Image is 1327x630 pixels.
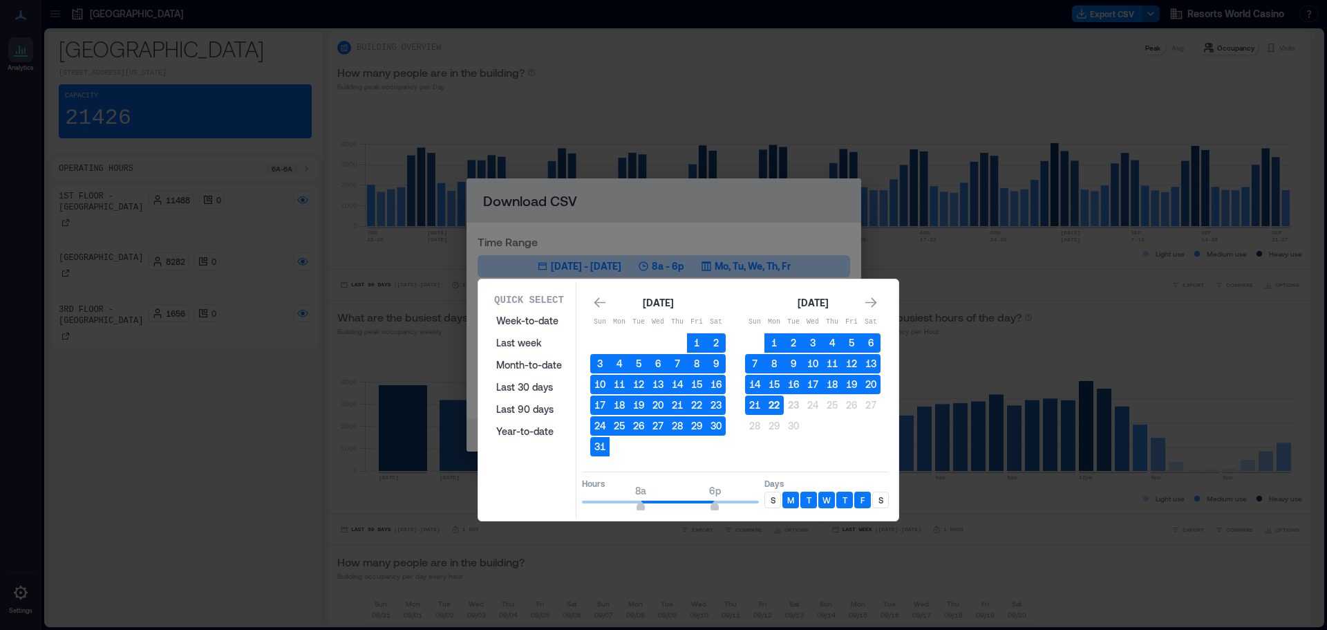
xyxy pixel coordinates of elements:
[861,333,881,353] button: 6
[822,396,842,415] button: 25
[771,494,775,506] p: S
[745,354,764,373] button: 7
[590,375,610,394] button: 10
[629,317,648,328] p: Tue
[793,295,832,311] div: [DATE]
[803,375,822,394] button: 17
[687,333,706,353] button: 1
[668,354,687,373] button: 7
[706,396,726,415] button: 23
[861,317,881,328] p: Sat
[488,420,570,443] button: Year-to-date
[745,416,764,436] button: 28
[764,354,784,373] button: 8
[843,494,847,506] p: T
[629,313,648,332] th: Tuesday
[668,416,687,436] button: 28
[648,375,668,394] button: 13
[842,375,861,394] button: 19
[822,317,842,328] p: Thu
[590,354,610,373] button: 3
[488,354,570,376] button: Month-to-date
[842,354,861,373] button: 12
[610,354,629,373] button: 4
[639,295,677,311] div: [DATE]
[842,317,861,328] p: Fri
[764,396,784,415] button: 22
[668,375,687,394] button: 14
[803,354,822,373] button: 10
[803,313,822,332] th: Wednesday
[590,416,610,436] button: 24
[687,317,706,328] p: Fri
[706,333,726,353] button: 2
[842,396,861,415] button: 26
[668,317,687,328] p: Thu
[861,396,881,415] button: 27
[784,313,803,332] th: Tuesday
[590,317,610,328] p: Sun
[706,354,726,373] button: 9
[745,375,764,394] button: 14
[590,437,610,456] button: 31
[784,416,803,436] button: 30
[648,317,668,328] p: Wed
[610,375,629,394] button: 11
[582,478,759,489] p: Hours
[706,317,726,328] p: Sat
[648,396,668,415] button: 20
[764,317,784,328] p: Mon
[784,375,803,394] button: 16
[610,416,629,436] button: 25
[629,354,648,373] button: 5
[706,313,726,332] th: Saturday
[590,293,610,313] button: Go to previous month
[822,375,842,394] button: 18
[764,375,784,394] button: 15
[687,396,706,415] button: 22
[842,313,861,332] th: Friday
[687,375,706,394] button: 15
[488,310,570,332] button: Week-to-date
[803,396,822,415] button: 24
[822,313,842,332] th: Thursday
[629,396,648,415] button: 19
[822,333,842,353] button: 4
[822,494,831,506] p: W
[610,313,629,332] th: Monday
[629,416,648,436] button: 26
[687,354,706,373] button: 8
[807,494,811,506] p: T
[668,313,687,332] th: Thursday
[787,494,794,506] p: M
[648,313,668,332] th: Wednesday
[745,396,764,415] button: 21
[745,317,764,328] p: Sun
[706,416,726,436] button: 30
[861,354,881,373] button: 13
[822,354,842,373] button: 11
[687,313,706,332] th: Friday
[803,333,822,353] button: 3
[764,416,784,436] button: 29
[860,494,865,506] p: F
[635,485,646,497] span: 8a
[764,313,784,332] th: Monday
[706,375,726,394] button: 16
[842,333,861,353] button: 5
[590,396,610,415] button: 17
[764,478,889,489] p: Days
[610,317,629,328] p: Mon
[488,398,570,420] button: Last 90 days
[648,354,668,373] button: 6
[610,396,629,415] button: 18
[590,313,610,332] th: Sunday
[878,494,883,506] p: S
[861,293,881,313] button: Go to next month
[861,375,881,394] button: 20
[648,416,668,436] button: 27
[764,333,784,353] button: 1
[488,332,570,354] button: Last week
[709,485,721,497] span: 6p
[784,317,803,328] p: Tue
